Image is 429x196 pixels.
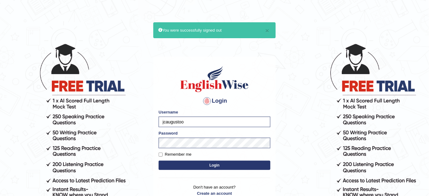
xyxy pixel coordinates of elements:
[159,161,270,170] button: Login
[179,65,250,93] img: Logo of English Wise sign in for intelligent practice with AI
[159,109,178,115] label: Username
[159,130,178,136] label: Password
[159,151,192,158] label: Remember me
[265,27,269,34] button: ×
[159,153,163,157] input: Remember me
[159,96,270,106] h4: Login
[153,22,276,38] div: You were successfully signed out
